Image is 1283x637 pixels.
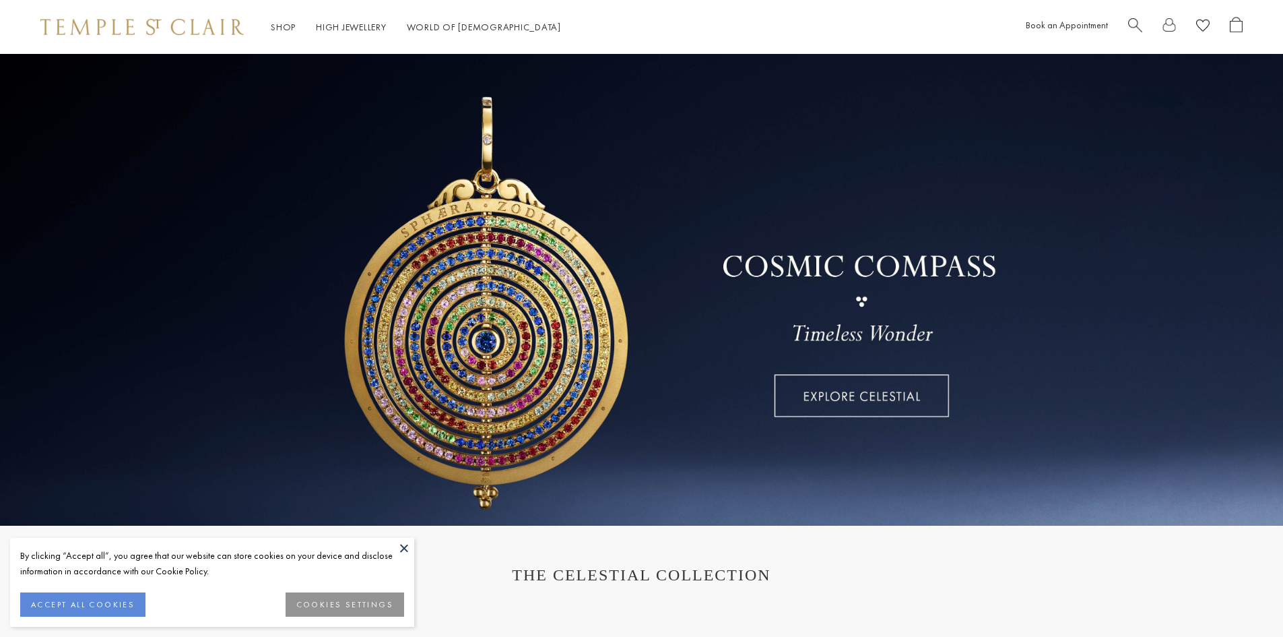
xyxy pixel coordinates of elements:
a: World of [DEMOGRAPHIC_DATA]World of [DEMOGRAPHIC_DATA] [407,21,561,33]
a: View Wishlist [1196,17,1210,38]
h1: THE CELESTIAL COLLECTION [54,566,1229,584]
button: ACCEPT ALL COOKIES [20,593,145,617]
a: High JewelleryHigh Jewellery [316,21,387,33]
a: Open Shopping Bag [1230,17,1243,38]
a: Search [1128,17,1142,38]
a: Book an Appointment [1026,19,1108,31]
iframe: Gorgias live chat messenger [1216,574,1270,624]
img: Temple St. Clair [40,19,244,35]
a: ShopShop [271,21,296,33]
nav: Main navigation [271,19,561,36]
div: By clicking “Accept all”, you agree that our website can store cookies on your device and disclos... [20,548,404,579]
button: COOKIES SETTINGS [286,593,404,617]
